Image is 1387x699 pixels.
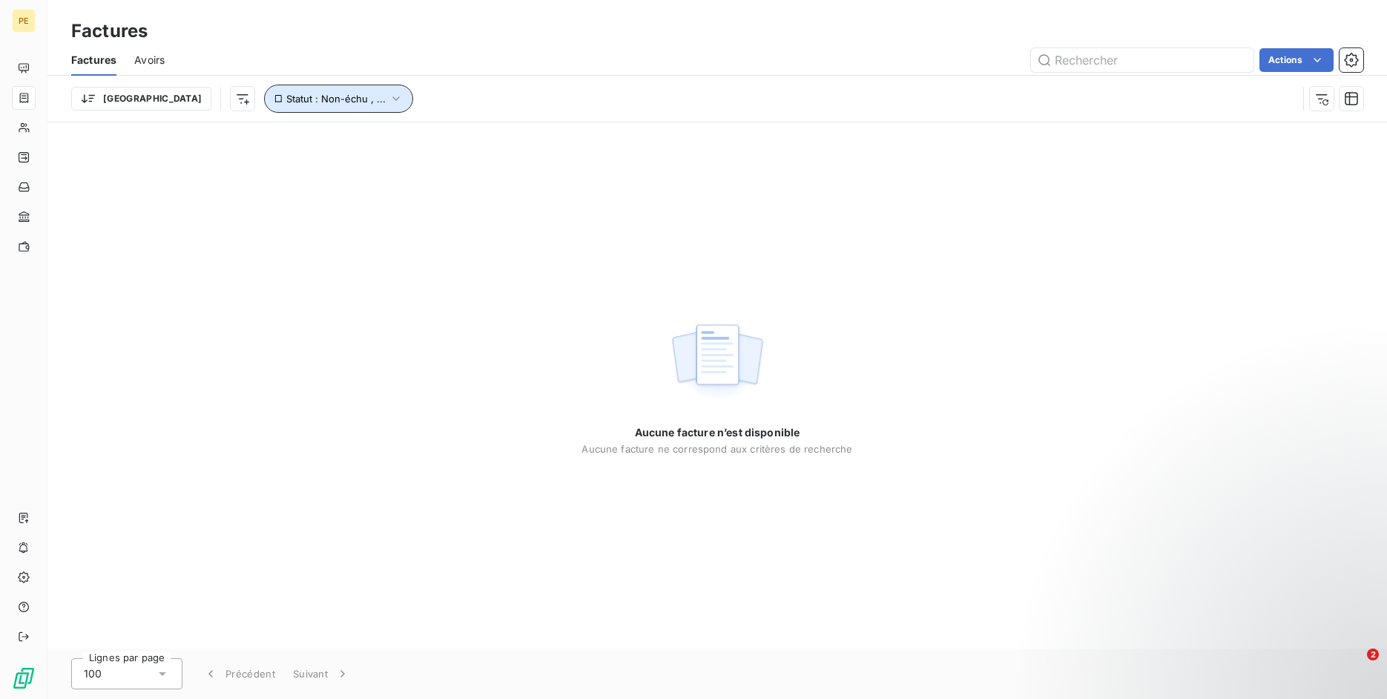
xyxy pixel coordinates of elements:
[1259,48,1334,72] button: Actions
[670,316,765,408] img: empty state
[264,85,413,113] button: Statut : Non-échu , ...
[1337,649,1372,684] iframe: Intercom live chat
[194,658,284,689] button: Précédent
[635,425,800,440] span: Aucune facture n’est disponible
[1090,555,1387,659] iframe: Intercom notifications message
[284,658,359,689] button: Suivant
[1367,649,1379,660] span: 2
[286,93,386,105] span: Statut : Non-échu , ...
[134,53,165,68] span: Avoirs
[12,9,36,33] div: PE
[71,18,148,45] h3: Factures
[12,666,36,690] img: Logo LeanPay
[582,443,852,455] span: Aucune facture ne correspond aux critères de recherche
[71,87,211,111] button: [GEOGRAPHIC_DATA]
[84,666,102,681] span: 100
[1031,48,1253,72] input: Rechercher
[71,53,116,68] span: Factures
